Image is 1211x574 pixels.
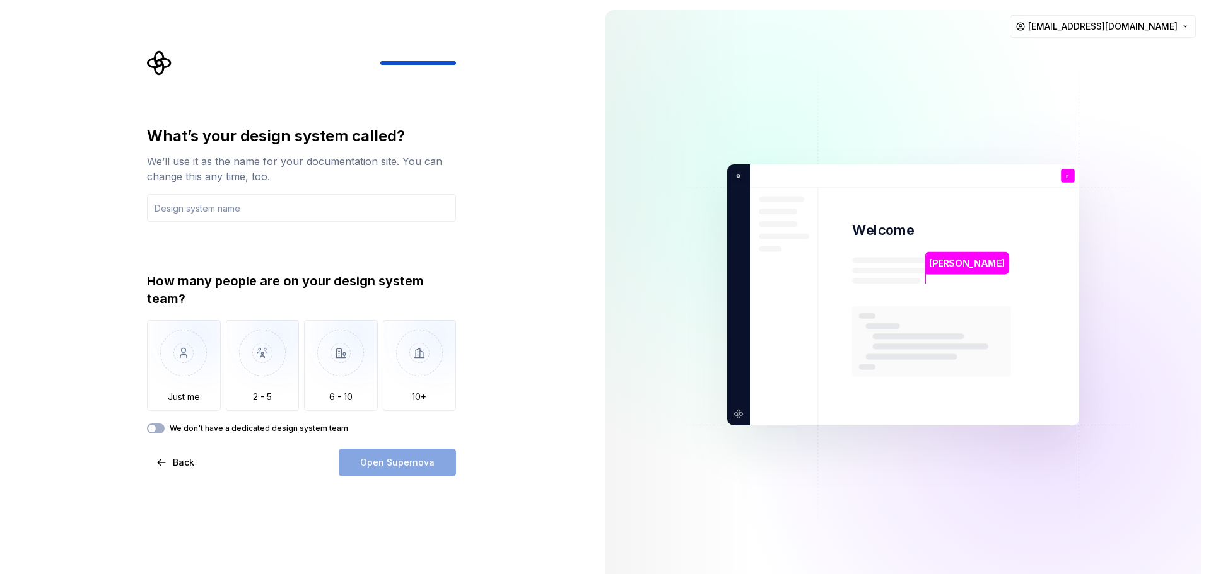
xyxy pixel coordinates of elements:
[173,456,194,469] span: Back
[147,50,172,76] svg: Supernova Logo
[732,170,740,181] p: o
[147,449,205,476] button: Back
[852,221,914,239] p: Welcome
[147,154,456,184] div: We’ll use it as the name for your documentation site. You can change this any time, too.
[1028,20,1178,33] span: [EMAIL_ADDRESS][DOMAIN_NAME]
[1066,173,1069,180] p: r
[929,256,1005,270] p: [PERSON_NAME]
[1010,15,1196,38] button: [EMAIL_ADDRESS][DOMAIN_NAME]
[147,126,456,146] div: What’s your design system called?
[147,272,456,307] div: How many people are on your design system team?
[147,194,456,222] input: Design system name
[170,423,348,433] label: We don't have a dedicated design system team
